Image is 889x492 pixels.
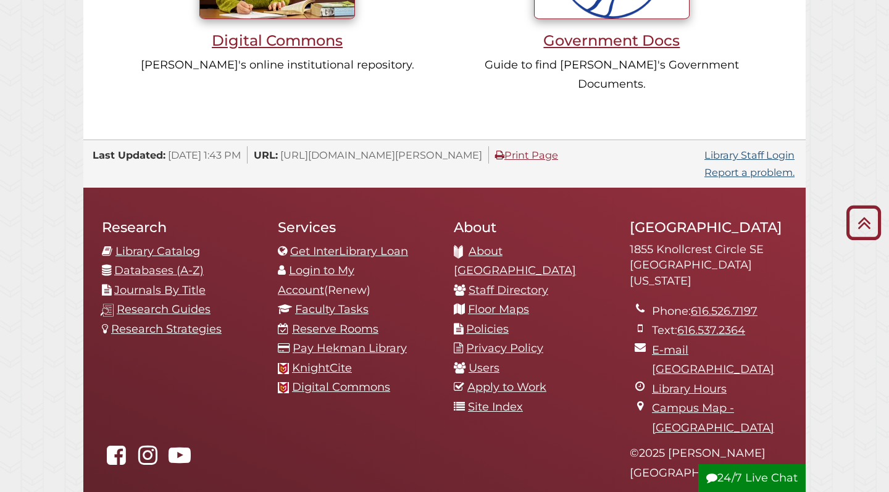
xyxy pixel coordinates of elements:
p: [PERSON_NAME]'s online institutional repository. [128,56,427,75]
a: Policies [466,322,509,336]
a: Library Staff Login [704,149,795,161]
a: Research Guides [117,302,211,316]
a: Report a problem. [704,166,795,178]
i: Print Page [495,150,504,160]
a: Hekman Library on YouTube [165,452,194,466]
a: Research Strategies [111,322,222,336]
a: Reserve Rooms [292,322,378,336]
h2: Services [278,219,435,236]
a: Faculty Tasks [295,302,369,316]
a: Library Catalog [115,244,200,258]
a: Campus Map - [GEOGRAPHIC_DATA] [652,401,774,435]
a: Journals By Title [114,283,206,297]
a: Print Page [495,149,558,161]
img: research-guides-icon-white_37x37.png [101,304,114,317]
a: Staff Directory [469,283,548,297]
p: © 2025 [PERSON_NAME][GEOGRAPHIC_DATA] [630,444,787,483]
span: [URL][DOMAIN_NAME][PERSON_NAME] [280,149,482,161]
a: 616.526.7197 [691,304,758,318]
li: Phone: [652,302,787,322]
a: Floor Maps [468,302,529,316]
a: Privacy Policy [466,341,543,355]
li: (Renew) [278,261,435,300]
p: Guide to find [PERSON_NAME]'s Government Documents. [462,56,761,94]
a: Apply to Work [467,380,546,394]
a: hekmanlibrary on Instagram [133,452,162,466]
img: Calvin favicon logo [278,363,289,374]
a: Library Hours [652,382,727,396]
span: Last Updated: [93,149,165,161]
span: URL: [254,149,278,161]
a: Digital Commons [292,380,390,394]
address: 1855 Knollcrest Circle SE [GEOGRAPHIC_DATA][US_STATE] [630,242,787,290]
a: Site Index [468,400,523,414]
h3: Digital Commons [128,31,427,49]
a: Pay Hekman Library [293,341,407,355]
span: [DATE] 1:43 PM [168,149,241,161]
a: Users [469,361,499,375]
a: Databases (A-Z) [114,264,204,277]
a: Login to My Account [278,264,354,297]
h2: [GEOGRAPHIC_DATA] [630,219,787,236]
li: Text: [652,321,787,341]
a: 616.537.2364 [677,323,745,337]
a: KnightCite [292,361,352,375]
a: E-mail [GEOGRAPHIC_DATA] [652,343,774,377]
img: Calvin favicon logo [278,382,289,393]
h3: Government Docs [462,31,761,49]
a: Back to Top [841,212,886,233]
h2: Research [102,219,259,236]
a: Hekman Library on Facebook [102,452,130,466]
h2: About [454,219,611,236]
a: Get InterLibrary Loan [290,244,408,258]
